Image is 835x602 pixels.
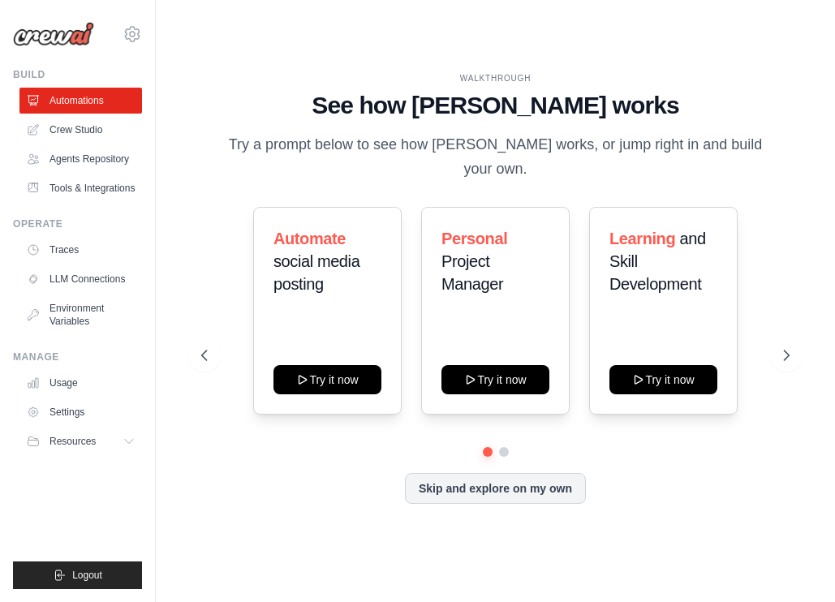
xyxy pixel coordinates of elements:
[201,72,790,84] div: WALKTHROUGH
[13,68,142,81] div: Build
[13,22,94,46] img: Logo
[72,569,102,582] span: Logout
[19,237,142,263] a: Traces
[273,230,346,247] span: Automate
[609,230,675,247] span: Learning
[19,146,142,172] a: Agents Repository
[19,428,142,454] button: Resources
[19,370,142,396] a: Usage
[223,133,768,181] p: Try a prompt below to see how [PERSON_NAME] works, or jump right in and build your own.
[19,175,142,201] a: Tools & Integrations
[609,230,706,293] span: and Skill Development
[49,435,96,448] span: Resources
[273,252,359,293] span: social media posting
[19,295,142,334] a: Environment Variables
[441,252,503,293] span: Project Manager
[19,399,142,425] a: Settings
[273,365,381,394] button: Try it now
[19,117,142,143] a: Crew Studio
[405,473,586,504] button: Skip and explore on my own
[13,350,142,363] div: Manage
[609,365,717,394] button: Try it now
[13,217,142,230] div: Operate
[19,266,142,292] a: LLM Connections
[13,561,142,589] button: Logout
[201,91,790,120] h1: See how [PERSON_NAME] works
[441,365,549,394] button: Try it now
[19,88,142,114] a: Automations
[441,230,507,247] span: Personal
